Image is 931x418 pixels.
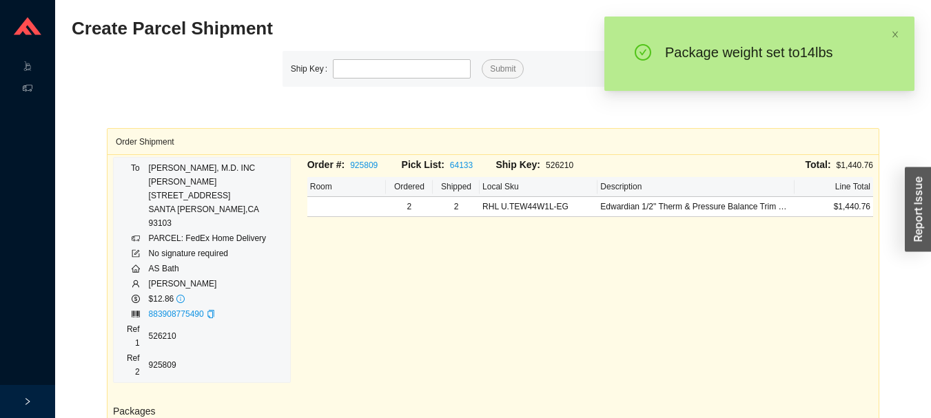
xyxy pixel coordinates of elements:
[72,17,704,41] h2: Create Parcel Shipment
[148,231,285,246] td: PARCEL: FedEx Home Delivery
[495,157,590,173] div: 526210
[291,59,333,79] label: Ship Key
[148,291,285,306] td: $12.86
[116,129,870,154] div: Order Shipment
[450,160,473,170] a: 64133
[119,351,148,379] td: Ref 2
[795,197,873,217] td: $1,440.76
[207,310,215,318] span: copy
[119,160,148,231] td: To
[482,59,524,79] button: Submit
[148,261,285,276] td: AS Bath
[433,177,480,197] th: Shipped
[148,322,285,351] td: 526210
[665,44,870,61] div: Package weight set to 14 lb s
[402,159,444,170] span: Pick List:
[600,200,791,213] div: Edwardian 1/2" Therm & Pressure Balance Trim with 2 Functions (No Share) - English Gold
[132,295,140,303] span: dollar
[149,161,284,230] div: [PERSON_NAME], M.D. INC [PERSON_NAME] [STREET_ADDRESS] SANTA [PERSON_NAME] , CA 93103
[495,159,540,170] span: Ship Key:
[350,160,378,170] a: 925809
[149,309,204,319] a: 883908775490
[433,197,480,217] td: 2
[386,177,433,197] th: Ordered
[132,280,140,288] span: user
[23,397,32,406] span: right
[386,197,433,217] td: 2
[132,310,140,318] span: barcode
[480,197,597,217] td: RHL U.TEW44W1L-EG
[119,322,148,351] td: Ref 1
[176,295,185,303] span: info-circle
[806,159,831,170] span: Total:
[148,246,285,261] td: No signature required
[590,157,873,173] div: $1,440.76
[207,307,215,321] div: Copy
[891,30,899,39] span: close
[148,276,285,291] td: [PERSON_NAME]
[307,159,345,170] span: Order #:
[132,249,140,258] span: form
[132,264,140,273] span: home
[148,351,285,379] td: 925809
[795,177,873,197] th: Line Total
[635,44,651,63] span: check-circle
[307,177,386,197] th: Room
[597,177,794,197] th: Description
[480,177,597,197] th: Local Sku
